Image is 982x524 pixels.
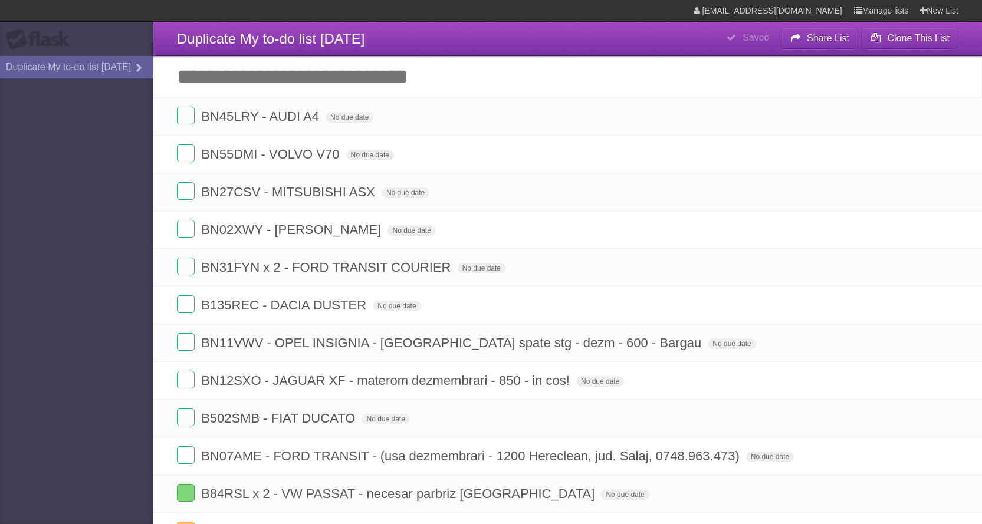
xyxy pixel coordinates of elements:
label: Done [177,446,195,464]
button: Clone This List [861,28,958,49]
label: Done [177,333,195,351]
label: Done [177,144,195,162]
span: BN45LRY - AUDI A4 [201,109,322,124]
span: Duplicate My to-do list [DATE] [177,31,364,47]
label: Done [177,295,195,313]
span: B502SMB - FIAT DUCATO [201,411,358,426]
button: Share List [781,28,859,49]
span: No due date [708,338,756,349]
label: Done [177,258,195,275]
b: Clone This List [887,33,950,43]
span: BN31FYN x 2 - FORD TRANSIT COURIER [201,260,454,275]
label: Done [177,408,195,426]
span: B135REC - DACIA DUSTER [201,298,369,312]
label: Done [177,484,195,502]
span: BN55DMI - VOLVO V70 [201,147,342,162]
span: No due date [326,112,373,123]
span: BN12SXO - JAGUAR XF - materom dezmembrari - 850 - in cos! [201,373,573,388]
span: BN02XWY - [PERSON_NAME] [201,222,384,237]
span: No due date [387,225,435,236]
span: No due date [373,301,421,311]
label: Done [177,107,195,124]
label: Done [177,371,195,388]
span: No due date [382,187,429,198]
span: BN07AME - FORD TRANSIT - (usa dezmembrari - 1200 Hereclean, jud. Salaj, 0748.963.473) [201,449,743,463]
span: B84RSL x 2 - VW PASSAT - necesar parbriz [GEOGRAPHIC_DATA] [201,486,597,501]
label: Done [177,182,195,200]
span: No due date [362,414,409,424]
b: Share List [807,33,849,43]
span: BN27CSV - MITSUBISHI ASX [201,184,378,199]
span: BN11VWV - OPEL INSIGNIA - [GEOGRAPHIC_DATA] spate stg - dezm - 600 - Bargau [201,335,704,350]
div: Flask [6,29,77,50]
b: Saved [743,32,769,42]
span: No due date [746,452,794,462]
span: No due date [601,489,649,500]
span: No due date [458,263,505,273]
label: Done [177,220,195,238]
span: No due date [576,376,624,387]
span: No due date [346,150,394,160]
